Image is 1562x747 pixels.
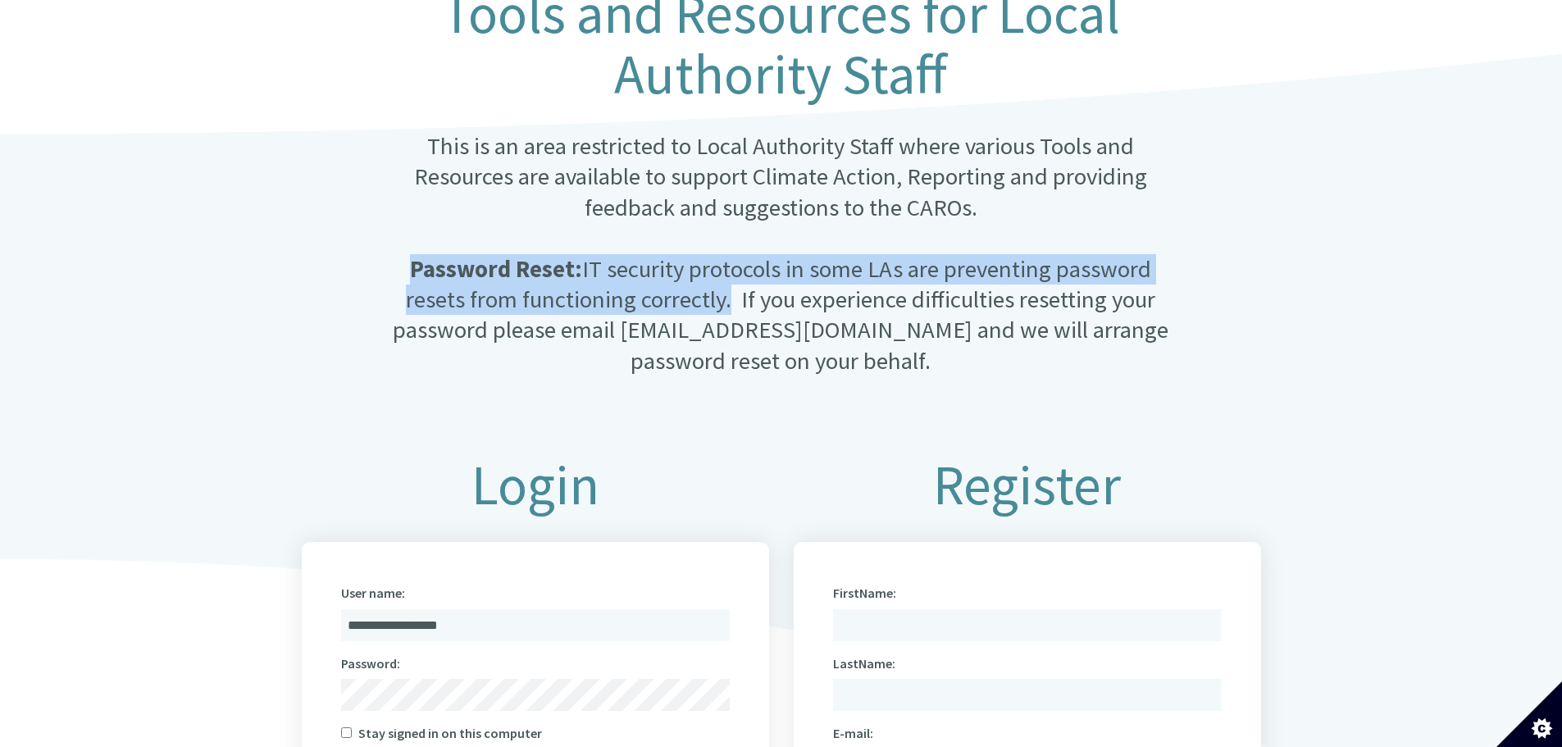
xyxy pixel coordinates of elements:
label: Stay signed in on this computer [358,722,542,745]
h1: Login [302,455,769,516]
label: LastName: [833,652,895,676]
label: User name: [341,581,405,605]
p: This is an area restricted to Local Authority Staff where various Tools and Resources are availab... [383,131,1178,376]
label: E-mail: [833,722,873,745]
label: Password: [341,652,400,676]
h1: Register [794,455,1261,516]
button: Set cookie preferences [1496,681,1562,747]
strong: Password Reset: [410,254,582,284]
label: FirstName: [833,581,896,605]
